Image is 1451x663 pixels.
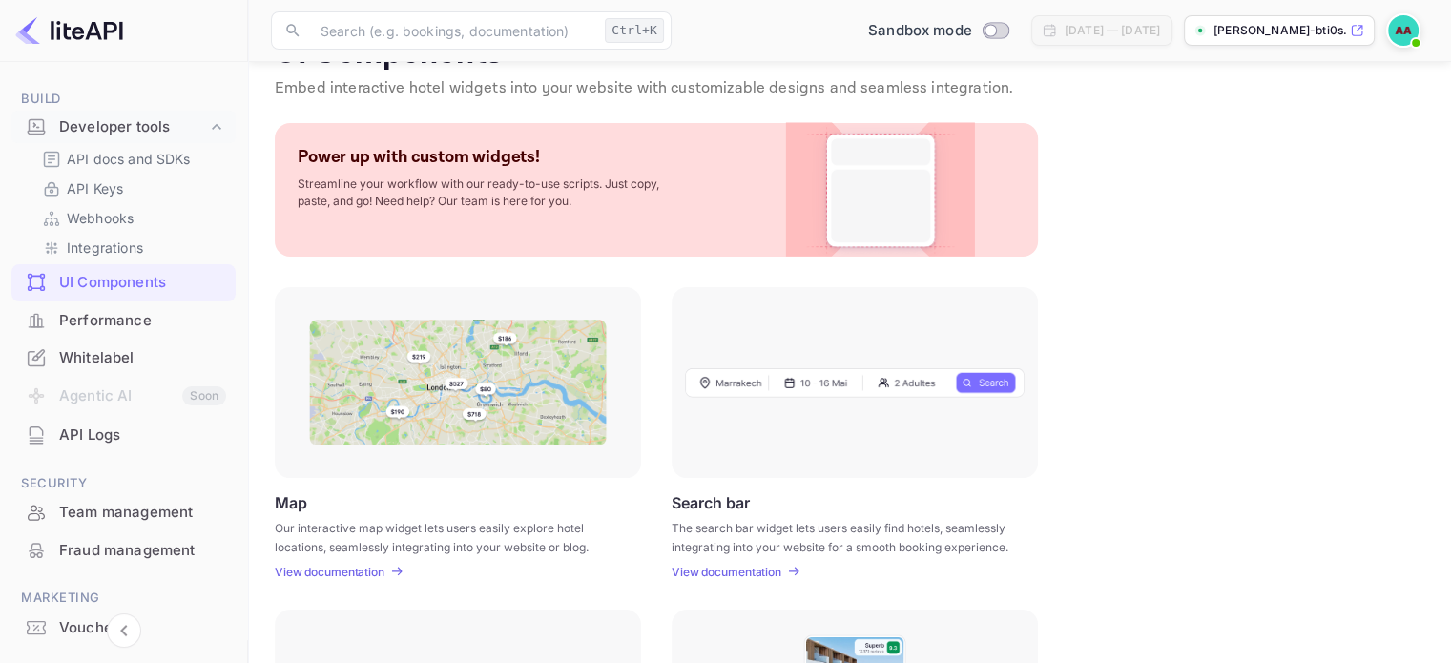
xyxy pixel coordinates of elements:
a: View documentation [275,565,390,579]
img: Map Frame [309,320,607,445]
p: Our interactive map widget lets users easily explore hotel locations, seamlessly integrating into... [275,519,617,553]
p: [PERSON_NAME]-bti0s.nuit... [1213,22,1346,39]
p: UI Components [275,35,1424,73]
a: API docs and SDKs [42,149,220,169]
p: View documentation [672,565,781,579]
div: Webhooks [34,204,228,232]
a: Team management [11,494,236,529]
div: Developer tools [59,116,207,138]
div: Performance [59,310,226,332]
p: Streamline your workflow with our ready-to-use scripts. Just copy, paste, and go! Need help? Our ... [298,176,679,210]
a: API Keys [42,178,220,198]
p: View documentation [275,565,384,579]
span: Sandbox mode [868,20,972,42]
a: Webhooks [42,208,220,228]
div: Vouchers [59,617,226,639]
div: Team management [59,502,226,524]
a: Performance [11,302,236,338]
span: Security [11,473,236,494]
p: Map [275,493,307,511]
img: Search Frame [685,367,1025,398]
div: Developer tools [11,111,236,144]
a: UI Components [11,264,236,300]
p: Embed interactive hotel widgets into your website with customizable designs and seamless integrat... [275,77,1424,100]
div: Team management [11,494,236,531]
p: Search bar [672,493,750,511]
a: Integrations [42,238,220,258]
div: [DATE] — [DATE] [1065,22,1160,39]
p: Power up with custom widgets! [298,146,540,168]
div: UI Components [11,264,236,301]
a: Vouchers [11,610,236,645]
input: Search (e.g. bookings, documentation) [309,11,597,50]
p: The search bar widget lets users easily find hotels, seamlessly integrating into your website for... [672,519,1014,553]
div: Performance [11,302,236,340]
a: View documentation [672,565,787,579]
p: Webhooks [67,208,134,228]
img: Apurva Amin [1388,15,1419,46]
div: API Logs [11,417,236,454]
div: Fraud management [59,540,226,562]
a: Whitelabel [11,340,236,375]
p: API Keys [67,178,123,198]
div: Whitelabel [11,340,236,377]
div: API Keys [34,175,228,202]
span: Marketing [11,588,236,609]
span: Build [11,89,236,110]
div: Vouchers [11,610,236,647]
a: API Logs [11,417,236,452]
div: UI Components [59,272,226,294]
a: Fraud management [11,532,236,568]
div: Integrations [34,234,228,261]
div: Fraud management [11,532,236,570]
p: API docs and SDKs [67,149,191,169]
div: Switch to Production mode [860,20,1016,42]
p: Integrations [67,238,143,258]
button: Collapse navigation [107,613,141,648]
div: Ctrl+K [605,18,664,43]
div: API Logs [59,425,226,446]
img: Custom Widget PNG [803,123,958,257]
img: LiteAPI logo [15,15,123,46]
div: Whitelabel [59,347,226,369]
div: API docs and SDKs [34,145,228,173]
